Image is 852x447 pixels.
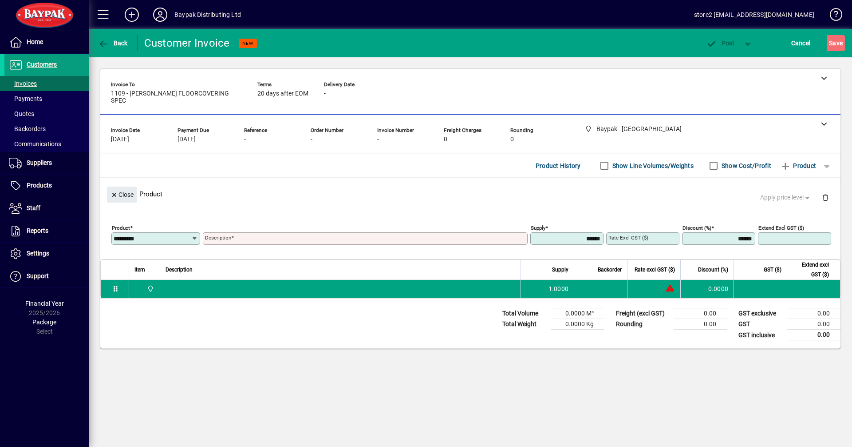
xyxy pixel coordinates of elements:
[27,61,57,68] span: Customers
[4,197,89,220] a: Staff
[611,308,674,319] td: Freight (excl GST)
[377,136,379,143] span: -
[734,330,787,341] td: GST inclusive
[611,161,694,170] label: Show Line Volumes/Weights
[698,265,728,275] span: Discount (%)
[98,40,128,47] span: Back
[4,91,89,106] a: Payments
[107,187,137,203] button: Close
[827,35,845,51] button: Save
[682,225,711,231] mat-label: Discount (%)
[531,225,545,231] mat-label: Supply
[498,319,551,330] td: Total Weight
[680,280,734,298] td: 0.0000
[4,136,89,152] a: Communications
[134,265,145,275] span: Item
[4,243,89,265] a: Settings
[27,38,43,45] span: Home
[177,136,196,143] span: [DATE]
[734,308,787,319] td: GST exclusive
[244,136,246,143] span: -
[706,40,735,47] span: ost
[787,330,840,341] td: 0.00
[4,220,89,242] a: Reports
[793,260,829,279] span: Extend excl GST ($)
[4,106,89,121] a: Quotes
[27,182,52,189] span: Products
[815,193,836,201] app-page-header-button: Delete
[9,80,37,87] span: Invoices
[111,90,244,104] span: 1109 - [PERSON_NAME] FLOORCOVERING SPEC
[100,178,840,210] div: Product
[498,308,551,319] td: Total Volume
[608,235,648,241] mat-label: Rate excl GST ($)
[110,188,134,202] span: Close
[9,125,46,132] span: Backorders
[9,95,42,102] span: Payments
[27,159,52,166] span: Suppliers
[510,136,514,143] span: 0
[112,225,130,231] mat-label: Product
[27,227,48,234] span: Reports
[111,136,129,143] span: [DATE]
[242,40,253,46] span: NEW
[829,36,843,50] span: ave
[257,90,308,97] span: 20 days after EOM
[27,272,49,279] span: Support
[702,35,739,51] button: Post
[32,319,56,326] span: Package
[89,35,138,51] app-page-header-button: Back
[722,40,726,47] span: P
[764,265,781,275] span: GST ($)
[146,7,174,23] button: Profile
[674,319,727,330] td: 0.00
[823,2,841,31] a: Knowledge Base
[311,136,312,143] span: -
[611,319,674,330] td: Rounding
[105,190,139,198] app-page-header-button: Close
[9,110,34,117] span: Quotes
[635,265,675,275] span: Rate excl GST ($)
[791,36,811,50] span: Cancel
[9,140,61,148] span: Communications
[720,161,771,170] label: Show Cost/Profit
[760,193,812,202] span: Apply price level
[758,225,804,231] mat-label: Extend excl GST ($)
[25,300,64,307] span: Financial Year
[548,284,569,293] span: 1.0000
[4,121,89,136] a: Backorders
[96,35,130,51] button: Back
[551,308,604,319] td: 0.0000 M³
[789,35,813,51] button: Cancel
[536,159,581,173] span: Product History
[757,190,815,206] button: Apply price level
[4,31,89,53] a: Home
[324,90,326,97] span: -
[4,265,89,287] a: Support
[551,319,604,330] td: 0.0000 Kg
[674,308,727,319] td: 0.00
[174,8,241,22] div: Baypak Distributing Ltd
[27,250,49,257] span: Settings
[694,8,814,22] div: store2 [EMAIL_ADDRESS][DOMAIN_NAME]
[444,136,447,143] span: 0
[144,36,230,50] div: Customer Invoice
[118,7,146,23] button: Add
[4,76,89,91] a: Invoices
[205,235,231,241] mat-label: Description
[532,158,584,174] button: Product History
[4,175,89,197] a: Products
[598,265,622,275] span: Backorder
[4,152,89,174] a: Suppliers
[27,204,40,212] span: Staff
[787,308,840,319] td: 0.00
[787,319,840,330] td: 0.00
[552,265,568,275] span: Supply
[734,319,787,330] td: GST
[166,265,193,275] span: Description
[145,284,155,294] span: Baypak - Onekawa
[815,187,836,208] button: Delete
[829,40,832,47] span: S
